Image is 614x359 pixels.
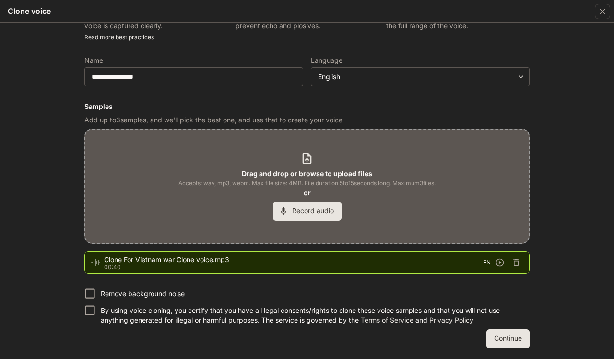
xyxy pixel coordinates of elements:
p: Add up to 3 samples, and we'll pick the best one, and use that to create your voice [84,115,530,125]
p: Remove background noise [101,289,185,299]
p: Language [311,57,342,64]
p: 00:40 [104,264,483,270]
b: Drag and drop or browse to upload files [242,169,372,178]
p: By using voice cloning, you certify that you have all legal consents/rights to clone these voice ... [101,306,522,325]
a: Read more best practices [84,34,154,41]
span: Clone For Vietnam war Clone voice.mp3 [104,255,483,264]
span: EN [483,258,491,267]
button: Record audio [273,202,342,221]
a: Privacy Policy [429,316,473,324]
a: Terms of Service [361,316,413,324]
h5: Clone voice [8,6,51,16]
div: English [311,72,529,82]
button: Continue [486,329,530,348]
div: English [318,72,514,82]
b: or [304,189,311,197]
h6: Samples [84,102,530,111]
span: Accepts: wav, mp3, webm. Max file size: 4MB. File duration 5 to 15 seconds long. Maximum 3 files. [178,179,436,188]
p: Name [84,57,103,64]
